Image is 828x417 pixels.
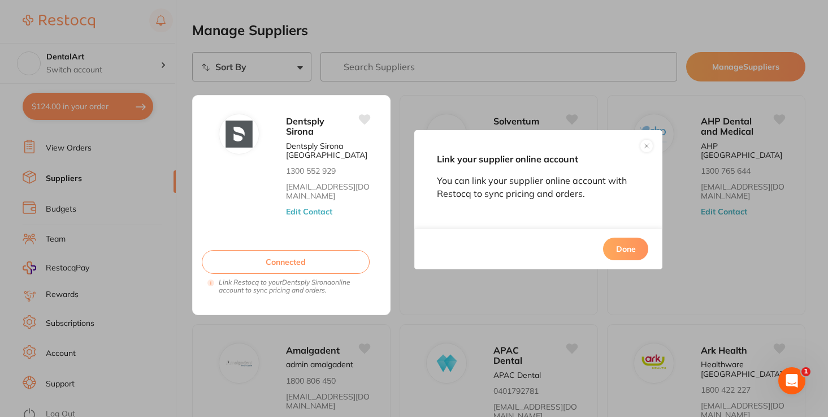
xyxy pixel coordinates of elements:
p: 1300 552 929 [286,166,336,175]
p: You can link your supplier online account with Restocq to sync pricing and orders. [437,174,640,200]
button: Done [603,238,648,260]
a: [EMAIL_ADDRESS][DOMAIN_NAME] [286,182,370,200]
button: Connected [202,250,370,274]
span: 1 [801,367,810,376]
i: Link Restocq to your Dentsply Sirona online account to sync pricing and orders. [219,278,375,294]
h5: Link your supplier online account [437,153,640,165]
p: Dentsply Sirona [GEOGRAPHIC_DATA] [286,141,370,160]
button: Edit Contact [286,207,332,216]
img: Dentsply Sirona [226,121,253,148]
iframe: Intercom live chat [778,367,805,394]
span: Dentsply Sirona [286,115,324,137]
